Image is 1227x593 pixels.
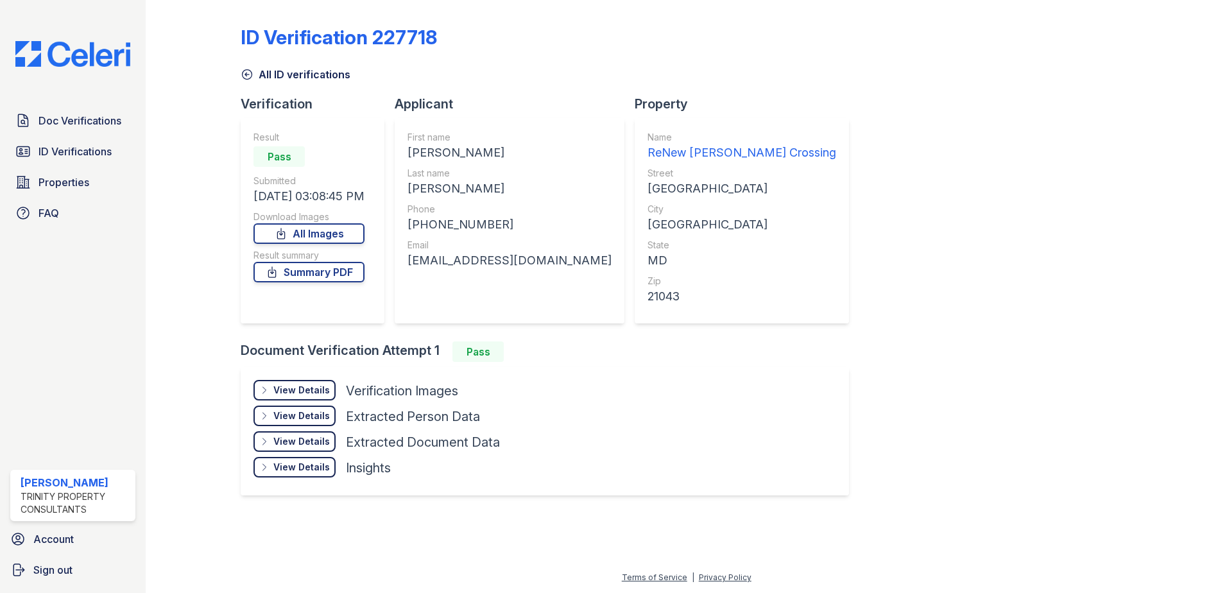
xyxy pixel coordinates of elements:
[408,144,612,162] div: [PERSON_NAME]
[648,239,836,252] div: State
[273,461,330,474] div: View Details
[273,409,330,422] div: View Details
[5,526,141,552] a: Account
[21,490,130,516] div: Trinity Property Consultants
[648,288,836,305] div: 21043
[253,223,365,244] a: All Images
[10,200,135,226] a: FAQ
[452,341,504,362] div: Pass
[408,131,612,144] div: First name
[10,108,135,133] a: Doc Verifications
[408,203,612,216] div: Phone
[273,435,330,448] div: View Details
[253,175,365,187] div: Submitted
[699,572,751,582] a: Privacy Policy
[648,131,836,162] a: Name ReNew [PERSON_NAME] Crossing
[33,531,74,547] span: Account
[346,459,391,477] div: Insights
[10,139,135,164] a: ID Verifications
[408,167,612,180] div: Last name
[39,144,112,159] span: ID Verifications
[622,572,687,582] a: Terms of Service
[39,205,59,221] span: FAQ
[253,146,305,167] div: Pass
[648,144,836,162] div: ReNew [PERSON_NAME] Crossing
[253,187,365,205] div: [DATE] 03:08:45 PM
[39,113,121,128] span: Doc Verifications
[408,180,612,198] div: [PERSON_NAME]
[33,562,73,578] span: Sign out
[253,262,365,282] a: Summary PDF
[692,572,694,582] div: |
[648,252,836,270] div: MD
[648,131,836,144] div: Name
[648,167,836,180] div: Street
[346,382,458,400] div: Verification Images
[648,275,836,288] div: Zip
[253,211,365,223] div: Download Images
[241,95,395,113] div: Verification
[241,67,350,82] a: All ID verifications
[408,216,612,234] div: [PHONE_NUMBER]
[253,249,365,262] div: Result summary
[635,95,859,113] div: Property
[5,557,141,583] a: Sign out
[648,203,836,216] div: City
[241,26,437,49] div: ID Verification 227718
[253,131,365,144] div: Result
[241,341,859,362] div: Document Verification Attempt 1
[346,433,500,451] div: Extracted Document Data
[273,384,330,397] div: View Details
[10,169,135,195] a: Properties
[21,475,130,490] div: [PERSON_NAME]
[408,239,612,252] div: Email
[408,252,612,270] div: [EMAIL_ADDRESS][DOMAIN_NAME]
[39,175,89,190] span: Properties
[648,180,836,198] div: [GEOGRAPHIC_DATA]
[648,216,836,234] div: [GEOGRAPHIC_DATA]
[346,408,480,425] div: Extracted Person Data
[395,95,635,113] div: Applicant
[5,41,141,67] img: CE_Logo_Blue-a8612792a0a2168367f1c8372b55b34899dd931a85d93a1a3d3e32e68fde9ad4.png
